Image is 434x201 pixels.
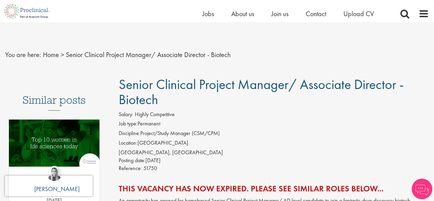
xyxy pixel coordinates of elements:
h3: Similar posts [23,94,86,111]
label: Discipline: [119,130,140,137]
span: > [61,50,64,59]
li: [GEOGRAPHIC_DATA] [119,139,429,149]
li: Project/Study Manager (CSM/CPM) [119,130,429,139]
li: Permanent [119,120,429,130]
img: Top 10 women in life sciences today [9,120,99,167]
span: 51750 [143,165,157,172]
a: breadcrumb link [43,50,59,59]
label: Location: [119,139,138,147]
div: [GEOGRAPHIC_DATA], [GEOGRAPHIC_DATA] [119,149,429,157]
label: Salary: [119,111,133,119]
span: Highly Competitive [135,111,175,118]
iframe: reCAPTCHA [5,176,93,196]
label: Job type: [119,120,138,128]
h2: This vacancy has now expired. Please see similar roles below... [119,184,429,193]
a: Upload CV [343,9,374,18]
img: Hannah Burke [47,166,62,181]
span: You are here: [5,50,41,59]
div: [DATE] [119,157,429,165]
span: Posting date: [119,157,145,164]
a: Link to a post [9,120,99,180]
a: About us [231,9,254,18]
a: Join us [271,9,289,18]
span: Senior Clinical Project Manager/ Associate Director - Biotech [119,76,404,108]
label: Reference: [119,165,142,172]
span: Senior Clinical Project Manager/ Associate Director - Biotech [66,50,231,59]
a: Jobs [202,9,214,18]
a: Hannah Burke [PERSON_NAME] [29,166,80,197]
a: Contact [306,9,326,18]
img: Chatbot [412,179,432,199]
